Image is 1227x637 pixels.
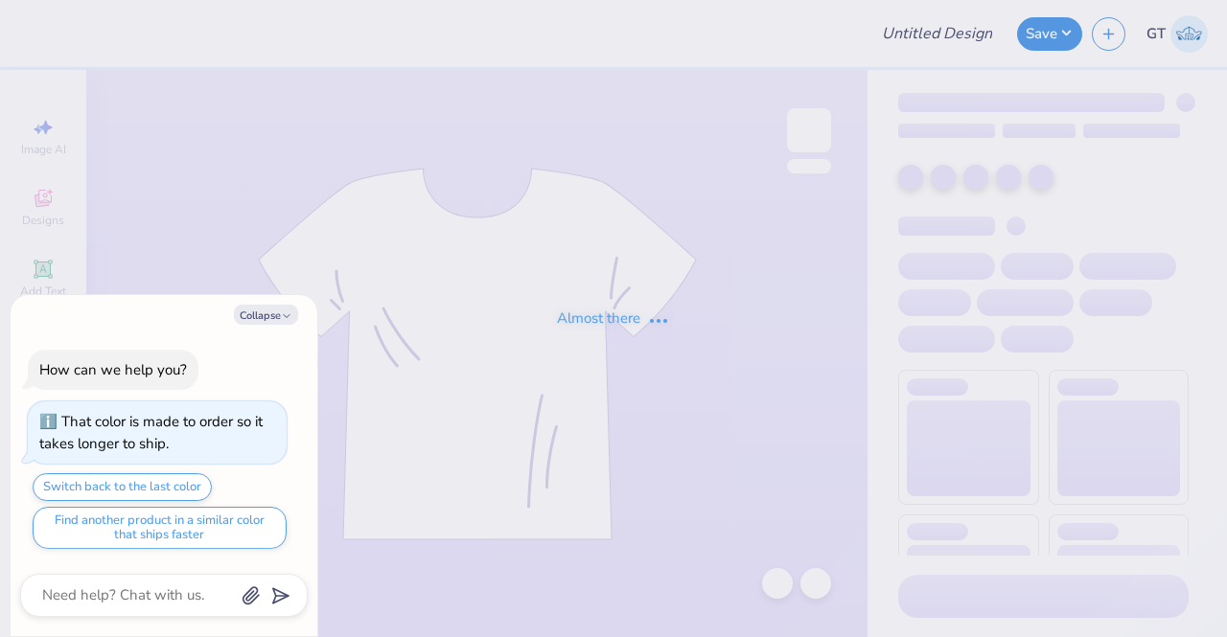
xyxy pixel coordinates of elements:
button: Collapse [234,305,298,325]
button: Find another product in a similar color that ships faster [33,507,287,549]
div: That color is made to order so it takes longer to ship. [39,412,263,453]
div: Almost there [557,307,670,330]
button: Switch back to the last color [33,473,212,501]
div: How can we help you? [39,360,187,379]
